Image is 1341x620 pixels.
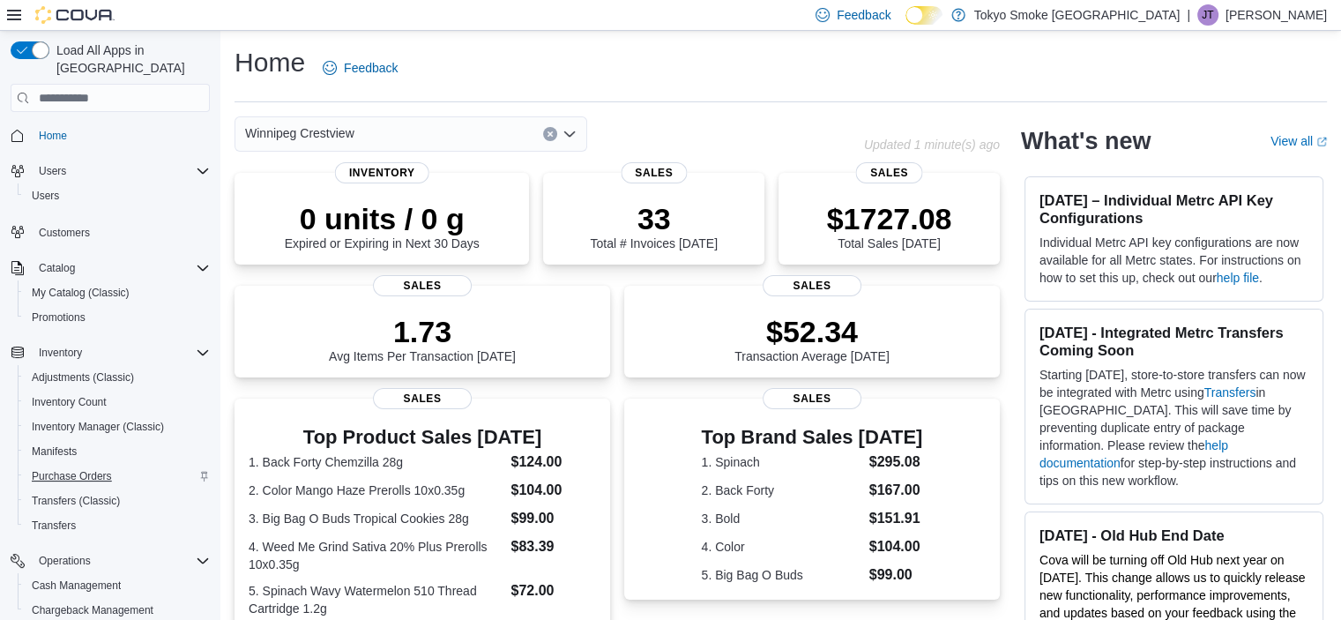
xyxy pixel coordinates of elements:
dt: 4. Color [702,538,862,556]
button: Open list of options [562,127,577,141]
p: | [1187,4,1190,26]
a: help documentation [1039,438,1228,470]
dt: 3. Bold [702,510,862,527]
p: Updated 1 minute(s) ago [864,138,1000,152]
h3: [DATE] - Integrated Metrc Transfers Coming Soon [1039,324,1308,359]
span: Purchase Orders [32,469,112,483]
div: Total Sales [DATE] [827,201,952,250]
button: Catalog [32,258,82,279]
span: Inventory Count [25,392,210,413]
span: Users [39,164,66,178]
input: Dark Mode [905,6,942,25]
button: Catalog [4,256,217,280]
span: My Catalog (Classic) [32,286,130,300]
a: help file [1217,271,1259,285]
dd: $99.00 [510,508,595,529]
span: Transfers [32,519,76,533]
a: View allExternal link [1270,134,1327,148]
span: Inventory Manager (Classic) [25,416,210,437]
span: Adjustments (Classic) [32,370,134,385]
h3: Top Product Sales [DATE] [249,427,596,448]
span: Users [32,189,59,203]
button: Clear input [543,127,557,141]
dt: 3. Big Bag O Buds Tropical Cookies 28g [249,510,503,527]
button: Operations [32,550,98,571]
button: Users [32,161,73,182]
dt: 2. Back Forty [702,482,862,499]
span: Inventory Count [32,395,107,409]
dd: $295.08 [869,452,923,473]
span: Home [39,129,67,143]
div: Transaction Average [DATE] [734,314,890,363]
button: Inventory [32,342,89,363]
dd: $99.00 [869,564,923,586]
button: Inventory [4,340,217,365]
div: Total # Invoices [DATE] [590,201,717,250]
a: Transfers [1204,385,1256,400]
span: Winnipeg Crestview [245,123,354,144]
a: Cash Management [25,575,128,596]
span: Sales [763,388,861,409]
a: Users [25,185,66,206]
span: Promotions [25,307,210,328]
dt: 5. Spinach Wavy Watermelon 510 Thread Cartridge 1.2g [249,582,503,617]
span: Catalog [39,261,75,275]
span: Customers [32,220,210,243]
button: Users [4,159,217,183]
span: Cash Management [25,575,210,596]
dd: $104.00 [510,480,595,501]
p: Tokyo Smoke [GEOGRAPHIC_DATA] [974,4,1181,26]
a: Inventory Count [25,392,114,413]
p: $1727.08 [827,201,952,236]
span: Transfers [25,515,210,536]
dd: $151.91 [869,508,923,529]
a: Adjustments (Classic) [25,367,141,388]
h1: Home [235,45,305,80]
dd: $83.39 [510,536,595,557]
a: Transfers (Classic) [25,490,127,512]
span: Operations [39,554,91,568]
svg: External link [1316,137,1327,147]
a: Purchase Orders [25,466,119,487]
div: Avg Items Per Transaction [DATE] [329,314,516,363]
a: Promotions [25,307,93,328]
dt: 2. Color Mango Haze Prerolls 10x0.35g [249,482,503,499]
span: Adjustments (Classic) [25,367,210,388]
a: Transfers [25,515,83,536]
span: Sales [373,275,472,296]
a: Customers [32,222,97,243]
button: Customers [4,219,217,244]
span: Inventory [32,342,210,363]
h3: [DATE] – Individual Metrc API Key Configurations [1039,191,1308,227]
span: Manifests [32,444,77,459]
span: Home [32,124,210,146]
button: My Catalog (Classic) [18,280,217,305]
span: Inventory Manager (Classic) [32,420,164,434]
button: Transfers (Classic) [18,489,217,513]
span: Users [32,161,210,182]
dd: $104.00 [869,536,923,557]
p: Starting [DATE], store-to-store transfers can now be integrated with Metrc using in [GEOGRAPHIC_D... [1039,366,1308,489]
a: My Catalog (Classic) [25,282,137,303]
h3: [DATE] - Old Hub End Date [1039,527,1308,544]
dt: 5. Big Bag O Buds [702,566,862,584]
span: Catalog [32,258,210,279]
a: Feedback [316,50,405,86]
div: Jade Thiessen [1197,4,1218,26]
span: JT [1202,4,1213,26]
h2: What's new [1021,127,1151,155]
span: Feedback [837,6,890,24]
span: Chargeback Management [32,603,153,617]
span: Transfers (Classic) [32,494,120,508]
dt: 1. Back Forty Chemzilla 28g [249,453,503,471]
span: Customers [39,226,90,240]
span: Sales [373,388,472,409]
img: Cova [35,6,115,24]
span: Users [25,185,210,206]
button: Purchase Orders [18,464,217,489]
p: 0 units / 0 g [285,201,480,236]
span: Sales [763,275,861,296]
dd: $167.00 [869,480,923,501]
p: $52.34 [734,314,890,349]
